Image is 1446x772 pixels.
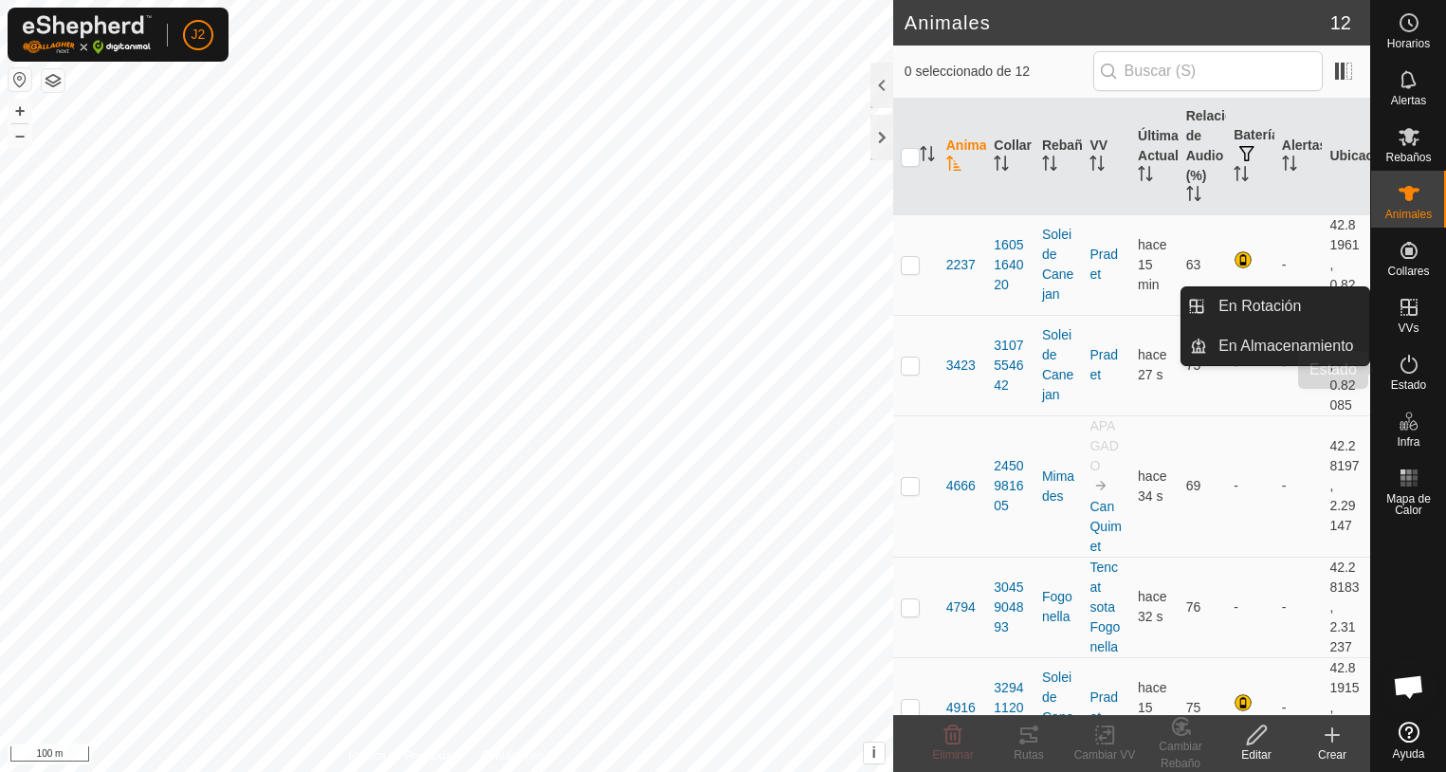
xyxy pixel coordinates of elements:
span: Horarios [1387,38,1430,49]
div: Crear [1294,746,1370,763]
span: En Rotación [1218,295,1301,318]
th: Rebaño [1034,99,1083,215]
span: Estado [1391,379,1426,391]
a: Contáctenos [481,747,544,764]
span: 0 seleccionado de 12 [905,62,1093,82]
button: – [9,124,31,147]
td: - [1226,415,1274,557]
th: Batería [1226,99,1274,215]
span: 3 sept 2025, 13:16 [1138,347,1166,382]
span: Animales [1385,209,1432,220]
img: Logo Gallagher [23,15,152,54]
button: Capas del Mapa [42,69,64,92]
a: Pradet [1089,247,1118,282]
span: 75 [1186,358,1201,373]
div: 1605164020 [994,235,1027,295]
a: Can Quimet [1089,499,1121,554]
a: Pradet [1089,347,1118,382]
p-sorticon: Activar para ordenar [994,158,1009,174]
li: En Almacenamiento [1181,327,1369,365]
a: Chat abierto [1381,658,1437,715]
button: + [9,100,31,122]
span: 3 sept 2025, 13:01 [1138,237,1166,292]
a: Política de Privacidad [348,747,457,764]
span: 4794 [946,597,976,617]
a: Tencat sota Fogonella [1089,560,1120,654]
td: - [1274,214,1323,315]
span: Infra [1397,436,1419,448]
span: 12 [1330,9,1351,37]
td: - [1274,557,1323,657]
td: 42.28183, 2.31237 [1322,557,1370,657]
span: En Almacenamiento [1218,335,1353,358]
span: i [872,744,876,761]
p-sorticon: Activar para ordenar [946,158,961,174]
div: Fogonella [1042,587,1075,627]
td: 42.81961, 0.82107 [1322,214,1370,315]
span: 4666 [946,476,976,496]
span: 3423 [946,356,976,376]
span: Eliminar [932,748,973,762]
div: 2450981605 [994,456,1027,516]
div: Editar [1218,746,1294,763]
div: Solei de Canejan [1042,225,1075,304]
span: 3 sept 2025, 13:01 [1138,680,1166,735]
div: Rutas [991,746,1067,763]
th: VV [1082,99,1130,215]
li: En Rotación [1181,287,1369,325]
span: Collares [1387,266,1429,277]
span: Mapa de Calor [1376,493,1441,516]
p-sorticon: Activar para ordenar [1138,169,1153,184]
span: 3 sept 2025, 13:16 [1138,469,1166,504]
a: En Rotación [1207,287,1369,325]
span: 2237 [946,255,976,275]
span: Rebaños [1385,152,1431,163]
td: - [1226,557,1274,657]
a: Ayuda [1371,714,1446,767]
span: APAGADO [1089,418,1118,473]
button: Restablecer Mapa [9,68,31,91]
th: Última Actualización [1130,99,1179,215]
div: Solei de Canejan [1042,325,1075,405]
td: - [1274,415,1323,557]
span: 75 [1186,700,1201,715]
p-sorticon: Activar para ordenar [1042,158,1057,174]
td: 42.81915, 0.82228 [1322,657,1370,758]
div: 3107554642 [994,336,1027,395]
p-sorticon: Activar para ordenar [1282,158,1297,174]
img: hasta [1093,478,1108,493]
h2: Animales [905,11,1330,34]
span: 69 [1186,478,1201,493]
input: Buscar (S) [1093,51,1323,91]
th: Ubicación [1322,99,1370,215]
span: 3 sept 2025, 13:16 [1138,589,1166,624]
div: 3045904893 [994,578,1027,637]
th: Animal [939,99,987,215]
span: VVs [1398,322,1419,334]
td: - [1274,657,1323,758]
span: 4916 [946,698,976,718]
div: 3294112057 [994,678,1027,738]
p-sorticon: Activar para ordenar [1234,169,1249,184]
span: Ayuda [1393,748,1425,760]
button: i [864,743,885,763]
span: 63 [1186,257,1201,272]
th: Alertas [1274,99,1323,215]
span: Alertas [1391,95,1426,106]
div: Cambiar VV [1067,746,1143,763]
span: J2 [192,25,206,45]
a: En Almacenamiento [1207,327,1369,365]
p-sorticon: Activar para ordenar [920,149,935,164]
span: 76 [1186,599,1201,615]
p-sorticon: Activar para ordenar [1089,158,1105,174]
th: Collar [986,99,1034,215]
a: Pradet [1089,689,1118,725]
th: Relación de Audio (%) [1179,99,1227,215]
p-sorticon: Activar para ordenar [1186,189,1201,204]
div: Mimades [1042,467,1075,506]
div: Cambiar Rebaño [1143,738,1218,772]
td: 42.28197, 2.29147 [1322,415,1370,557]
div: Solei de Canejan [1042,668,1075,747]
